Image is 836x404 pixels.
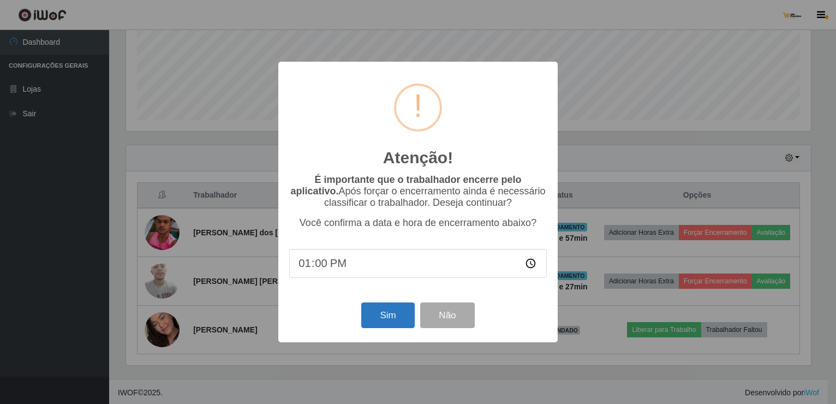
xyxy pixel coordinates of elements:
[289,174,547,209] p: Após forçar o encerramento ainda é necessário classificar o trabalhador. Deseja continuar?
[289,217,547,229] p: Você confirma a data e hora de encerramento abaixo?
[420,302,474,328] button: Não
[361,302,414,328] button: Sim
[383,148,453,168] h2: Atenção!
[290,174,521,197] b: É importante que o trabalhador encerre pelo aplicativo.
